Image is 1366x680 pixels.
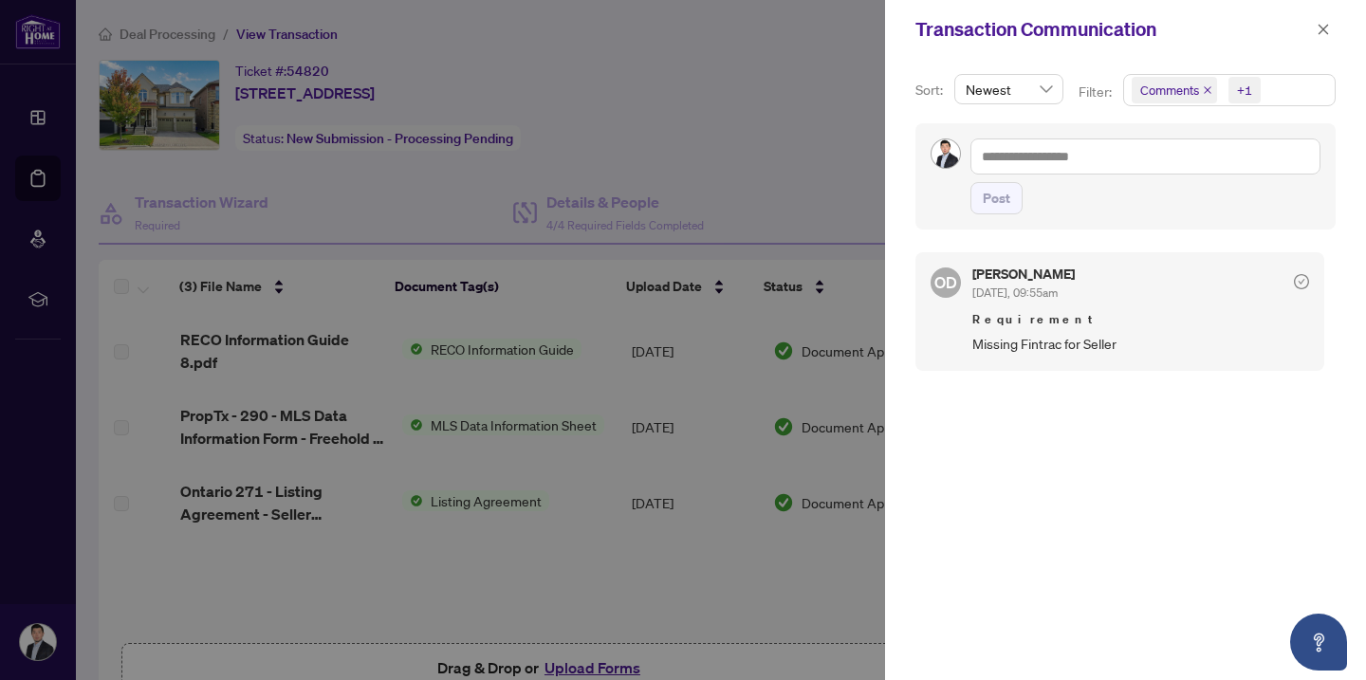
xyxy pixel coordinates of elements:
[1140,81,1199,100] span: Comments
[966,75,1052,103] span: Newest
[1079,82,1115,102] p: Filter:
[972,310,1309,329] span: Requirement
[1132,77,1217,103] span: Comments
[932,139,960,168] img: Profile Icon
[970,182,1023,214] button: Post
[915,15,1311,44] div: Transaction Communication
[915,80,947,101] p: Sort:
[934,270,957,295] span: OD
[1294,274,1309,289] span: check-circle
[972,285,1058,300] span: [DATE], 09:55am
[1290,614,1347,671] button: Open asap
[1237,81,1252,100] div: +1
[1317,23,1330,36] span: close
[972,333,1309,355] span: Missing Fintrac for Seller
[1203,85,1212,95] span: close
[972,267,1075,281] h5: [PERSON_NAME]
